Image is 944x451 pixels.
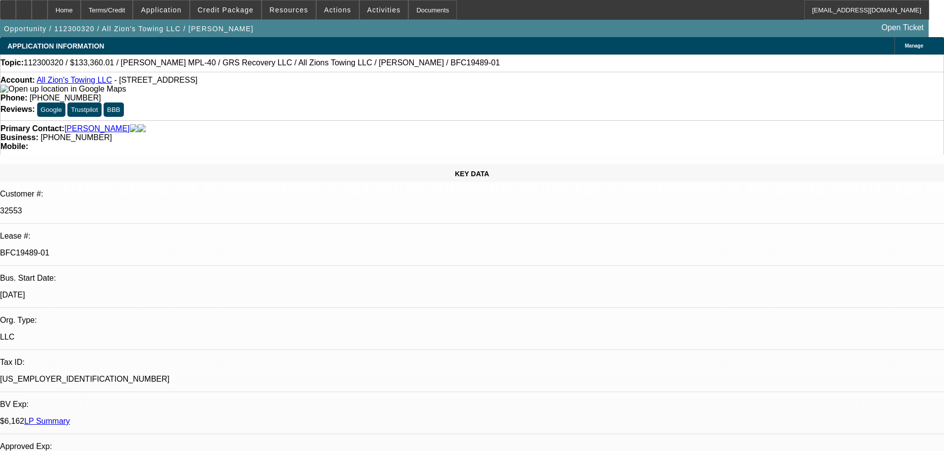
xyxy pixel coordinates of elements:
[138,124,146,133] img: linkedin-icon.png
[190,0,261,19] button: Credit Package
[367,6,401,14] span: Activities
[37,76,112,84] a: All Zion's Towing LLC
[0,124,64,133] strong: Primary Contact:
[30,94,101,102] span: [PHONE_NUMBER]
[0,142,28,150] strong: Mobile:
[270,6,308,14] span: Resources
[0,58,24,67] strong: Topic:
[360,0,408,19] button: Activities
[0,105,35,113] strong: Reviews:
[0,94,27,102] strong: Phone:
[24,417,70,425] a: LP Summary
[317,0,359,19] button: Actions
[133,0,189,19] button: Application
[0,85,126,93] a: View Google Maps
[67,102,101,117] button: Trustpilot
[4,25,254,33] span: Opportunity / 112300320 / All Zion's Towing LLC / [PERSON_NAME]
[37,102,65,117] button: Google
[104,102,124,117] button: BBB
[905,43,923,49] span: Manage
[114,76,198,84] span: - [STREET_ADDRESS]
[324,6,351,14] span: Actions
[262,0,316,19] button: Resources
[130,124,138,133] img: facebook-icon.png
[0,76,35,84] strong: Account:
[0,85,126,94] img: Open up location in Google Maps
[41,133,112,142] span: [PHONE_NUMBER]
[141,6,181,14] span: Application
[7,42,104,50] span: APPLICATION INFORMATION
[24,58,500,67] span: 112300320 / $133,360.01 / [PERSON_NAME] MPL-40 / GRS Recovery LLC / All Zions Towing LLC / [PERSO...
[64,124,130,133] a: [PERSON_NAME]
[455,170,489,178] span: KEY DATA
[198,6,254,14] span: Credit Package
[878,19,928,36] a: Open Ticket
[0,133,38,142] strong: Business:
